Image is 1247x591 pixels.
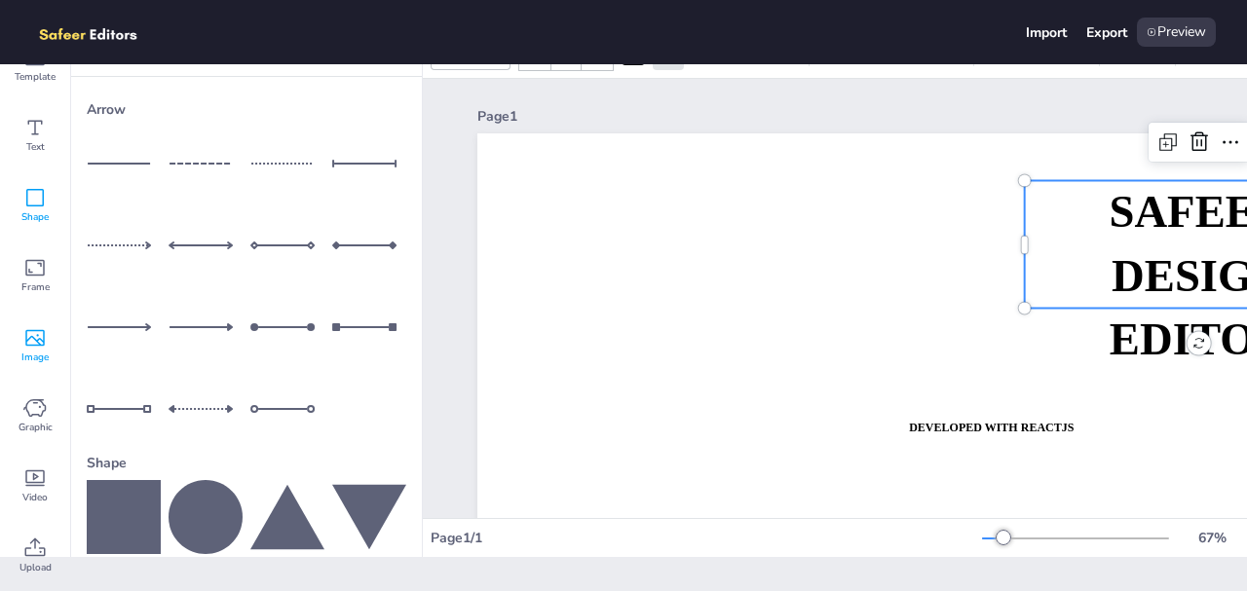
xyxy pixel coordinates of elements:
[22,490,48,505] span: Video
[19,420,53,435] span: Graphic
[21,279,50,295] span: Frame
[87,92,406,127] div: Arrow
[1137,18,1216,47] div: Preview
[21,209,49,225] span: Shape
[31,18,166,47] img: logo.png
[15,69,56,85] span: Template
[1189,529,1235,547] div: 67 %
[87,446,406,480] div: Shape
[26,139,45,155] span: Text
[1086,23,1127,42] div: Export
[1026,23,1067,42] div: Import
[909,421,1074,433] strong: DEVELOPED WITH REACTJS
[431,529,982,547] div: Page 1 / 1
[19,560,52,575] span: Upload
[21,350,49,365] span: Image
